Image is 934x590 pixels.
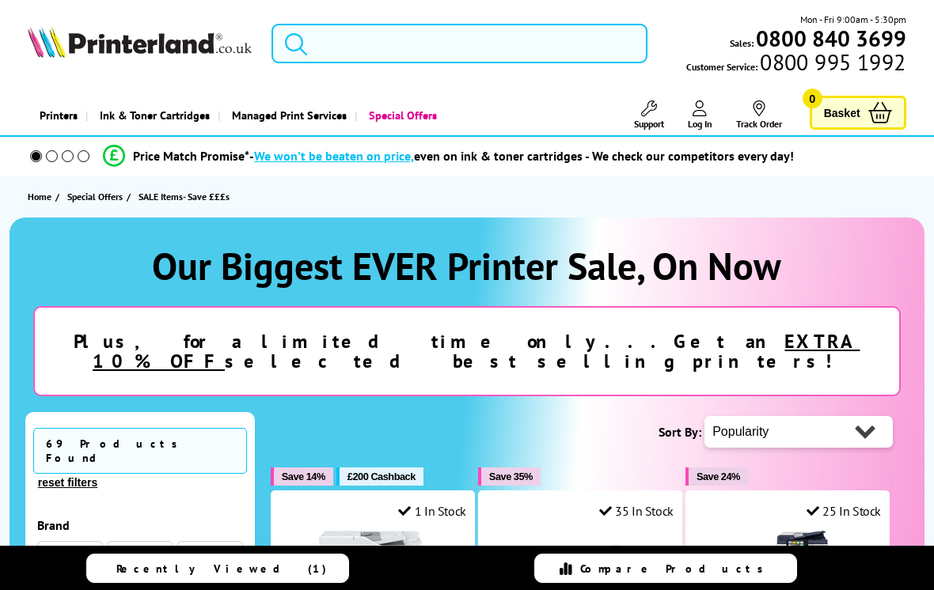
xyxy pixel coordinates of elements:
[807,503,881,519] div: 25 In Stock
[754,31,906,46] a: 0800 840 3699
[730,36,754,51] span: Sales:
[688,100,712,130] a: Log In
[271,467,333,486] button: Save 14%
[116,562,327,576] span: Recently Viewed (1)
[33,428,247,474] span: 69 Products Found
[757,55,906,70] span: 0800 995 1992
[249,148,794,164] div: - even on ink & toner cartridges - We check our competitors every day!
[218,95,355,135] a: Managed Print Services
[803,89,822,108] span: 0
[85,95,218,135] a: Ink & Toner Cartridges
[336,467,423,486] button: £200 Cashback
[534,554,797,583] a: Compare Products
[697,471,740,482] span: Save 24%
[67,188,127,205] a: Special Offers
[100,95,210,135] span: Ink & Toner Cartridges
[810,96,906,130] a: Basket 0
[67,188,123,205] span: Special Offers
[282,471,325,482] span: Save 14%
[28,188,55,205] a: Home
[688,118,712,130] span: Log In
[254,148,414,164] span: We won’t be beaten on price,
[25,241,909,290] h1: Our Biggest EVER Printer Sale, On Now
[634,100,664,130] a: Support
[93,329,860,373] u: EXTRA 10% OFF
[824,102,860,123] span: Basket
[139,191,230,202] span: SALE Items- Save £££s
[686,55,906,74] span: Customer Service:
[599,503,674,519] div: 35 In Stock
[659,424,701,440] span: Sort By:
[28,26,252,58] img: Printerland Logo
[756,24,906,53] b: 0800 840 3699
[86,554,349,583] a: Recently Viewed (1)
[800,12,906,27] span: Mon - Fri 9:00am - 5:30pm
[347,471,416,482] span: £200 Cashback
[33,475,102,490] button: reset filters
[28,26,252,61] a: Printerland Logo
[580,562,772,576] span: Compare Products
[478,467,541,486] button: Save 35%
[634,118,664,130] span: Support
[398,503,466,519] div: 1 In Stock
[355,95,445,135] a: Special Offers
[28,95,85,135] a: Printers
[37,517,243,533] div: Brand
[685,467,748,486] button: Save 24%
[74,329,860,373] strong: Plus, for a limited time only...Get an selected best selling printers!
[133,148,249,164] span: Price Match Promise*
[736,100,782,130] a: Track Order
[8,142,890,170] li: modal_Promise
[489,471,533,482] span: Save 35%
